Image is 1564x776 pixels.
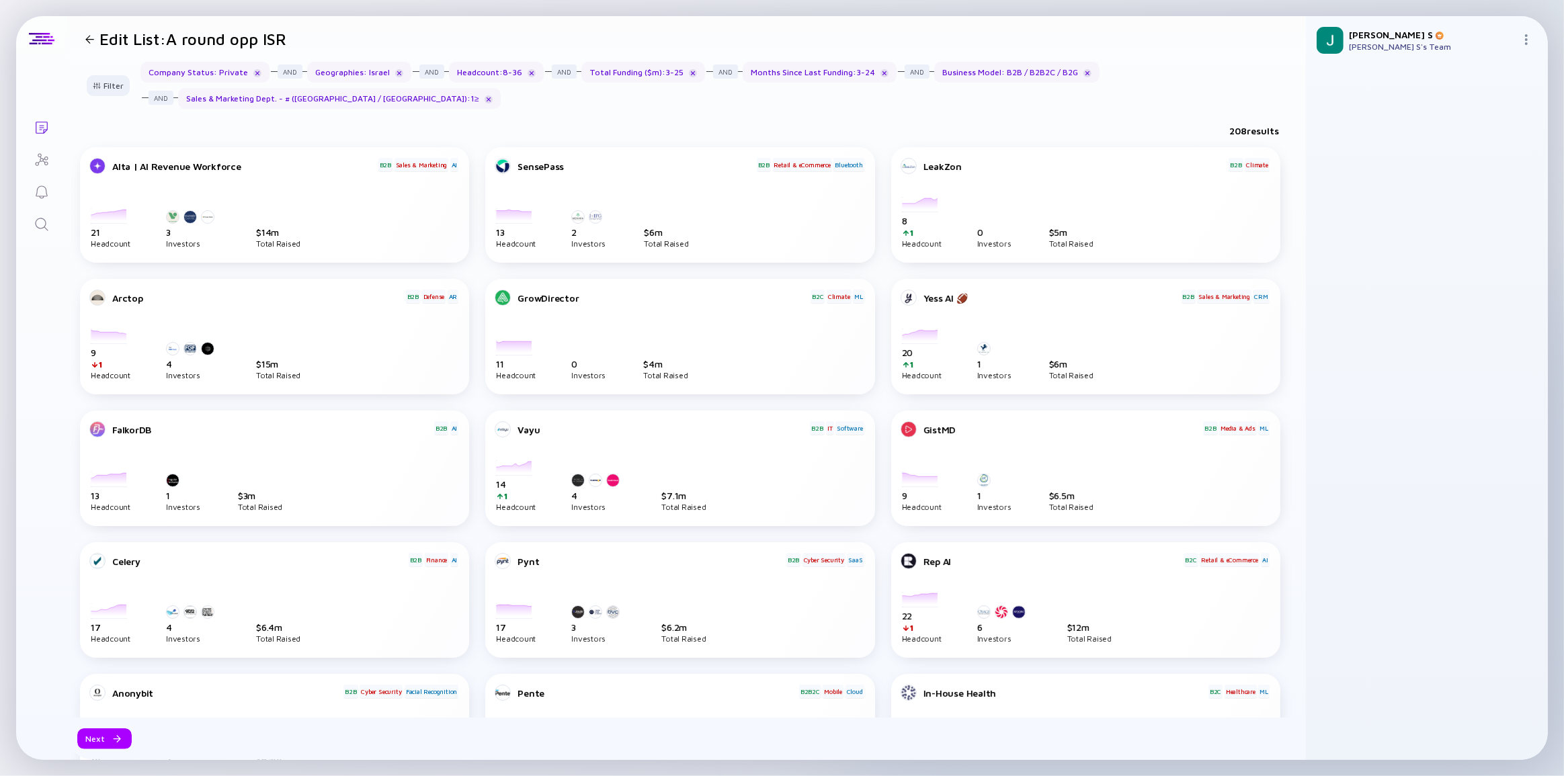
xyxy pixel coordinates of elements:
[1197,290,1251,303] div: Sales & Marketing
[518,292,809,304] div: GrowDirector
[1049,504,1094,510] div: Total Raised
[1225,685,1257,698] div: Healthcare
[977,226,1012,238] div: 0
[450,158,459,171] div: AI
[77,728,132,749] button: Next
[847,553,864,566] div: SaaS
[112,556,407,567] div: Celery
[448,290,459,303] div: AR
[166,636,218,642] div: Investors
[1521,34,1532,45] img: Menu
[826,421,834,435] div: IT
[112,687,342,699] div: Anonybit
[977,504,1012,510] div: Investors
[85,75,132,96] div: Filter
[378,158,393,171] div: B2B
[166,226,218,238] div: 3
[1219,421,1257,435] div: Media & Ads
[643,372,688,378] div: Total Raised
[1317,27,1344,54] img: Jon Profile Picture
[773,158,832,171] div: Retail & eCommerce
[256,372,300,378] div: Total Raised
[87,75,130,96] button: Filter
[743,62,897,83] div: Months Since Last Funding : 3 - 24
[923,556,1183,567] div: Rep AI
[450,553,459,566] div: AI
[644,226,688,238] div: $ 6m
[140,62,270,83] div: Company Status : Private
[518,556,785,567] div: Pynt
[1349,42,1516,52] div: [PERSON_NAME] S's Team
[1049,358,1094,370] div: $ 6m
[923,687,1207,699] div: In-House Health
[1349,29,1516,40] div: [PERSON_NAME] S
[166,490,200,501] div: 1
[571,621,624,633] div: 3
[923,161,1228,172] div: LeakZon
[409,553,423,566] div: B2B
[810,421,824,435] div: B2B
[977,241,1012,247] div: Investors
[923,424,1202,435] div: GistMD
[1049,490,1094,501] div: $ 6.5m
[835,421,864,435] div: Software
[112,292,405,304] div: Arctop
[1245,158,1270,171] div: Climate
[661,636,706,642] div: Total Raised
[581,62,705,83] div: Total Funding ($m) : 3 - 25
[406,290,420,303] div: B2B
[1184,553,1198,566] div: B2C
[166,372,218,378] div: Investors
[1049,241,1094,247] div: Total Raised
[571,504,624,510] div: Investors
[1182,290,1196,303] div: B2B
[1200,553,1259,566] div: Retail & eCommerce
[661,490,706,501] div: $ 7.1m
[360,685,403,698] div: Cyber Security
[977,636,1030,642] div: Investors
[977,358,1012,370] div: 1
[643,358,688,370] div: $ 4m
[644,241,688,247] div: Total Raised
[395,158,449,171] div: Sales & Marketing
[422,290,446,303] div: Defense
[518,424,809,435] div: Vayu
[1208,685,1223,698] div: B2C
[833,158,864,171] div: Bluetooth
[238,490,282,501] div: $ 3m
[16,142,67,175] a: Investor Map
[434,421,448,435] div: B2B
[16,175,67,207] a: Reminders
[799,685,821,698] div: B2B2C
[1049,372,1094,378] div: Total Raised
[256,241,300,247] div: Total Raised
[977,372,1012,378] div: Investors
[1203,421,1217,435] div: B2B
[166,358,218,370] div: 4
[571,358,606,370] div: 0
[571,490,624,501] div: 4
[99,30,286,48] h1: Edit List: A round opp ISR
[923,292,1180,304] div: Yess AI 🏈
[256,636,300,642] div: Total Raised
[757,158,771,171] div: B2B
[571,636,624,642] div: Investors
[571,226,606,238] div: 2
[238,504,282,510] div: Total Raised
[786,553,800,566] div: B2B
[571,241,606,247] div: Investors
[1229,125,1279,136] div: 208 results
[16,207,67,239] a: Search
[405,685,458,698] div: Facial Recognition
[827,290,852,303] div: Climate
[934,62,1100,83] div: Business Model : B2B / B2B2C / B2G
[1067,636,1112,642] div: Total Raised
[823,685,843,698] div: Mobile
[256,358,300,370] div: $ 15m
[425,553,449,566] div: Finance
[166,504,200,510] div: Investors
[846,685,864,698] div: Cloud
[166,621,218,633] div: 4
[256,226,300,238] div: $ 14m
